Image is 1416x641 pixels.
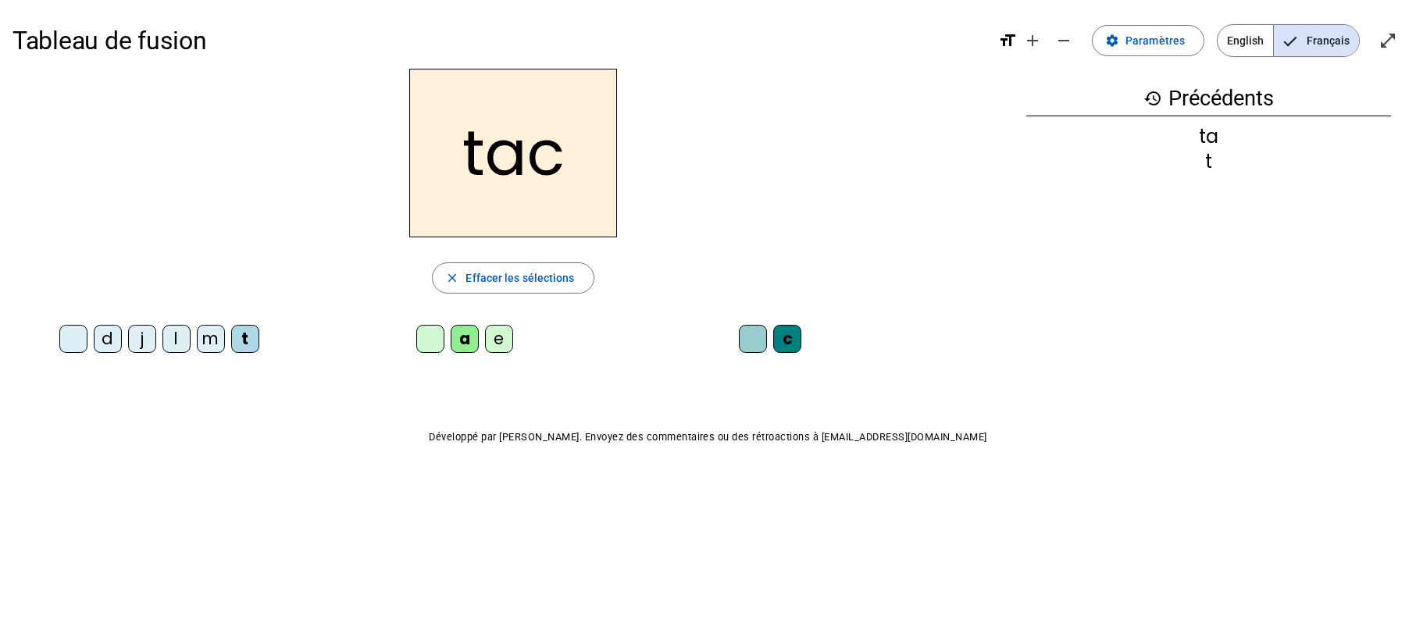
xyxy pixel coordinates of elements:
div: ta [1026,127,1391,146]
div: j [128,325,156,353]
div: l [162,325,191,353]
h2: tac [409,69,617,237]
button: Entrer en plein écran [1372,25,1404,56]
p: Développé par [PERSON_NAME]. Envoyez des commentaires ou des rétroactions à [EMAIL_ADDRESS][DOMAI... [12,428,1404,447]
button: Diminuer la taille de la police [1048,25,1079,56]
span: Paramètres [1125,31,1185,50]
div: a [451,325,479,353]
mat-icon: close [445,271,459,285]
div: t [1026,152,1391,171]
mat-icon: history [1143,89,1162,108]
span: Effacer les sélections [465,269,574,287]
button: Paramètres [1092,25,1204,56]
button: Effacer les sélections [432,262,594,294]
span: Français [1274,25,1359,56]
mat-icon: settings [1105,34,1119,48]
mat-icon: format_size [998,31,1017,50]
div: c [773,325,801,353]
div: t [231,325,259,353]
span: English [1218,25,1273,56]
button: Augmenter la taille de la police [1017,25,1048,56]
mat-icon: add [1023,31,1042,50]
mat-icon: remove [1054,31,1073,50]
div: d [94,325,122,353]
div: m [197,325,225,353]
mat-icon: open_in_full [1379,31,1397,50]
div: e [485,325,513,353]
mat-button-toggle-group: Language selection [1217,24,1360,57]
h3: Précédents [1026,81,1391,116]
h1: Tableau de fusion [12,16,986,66]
